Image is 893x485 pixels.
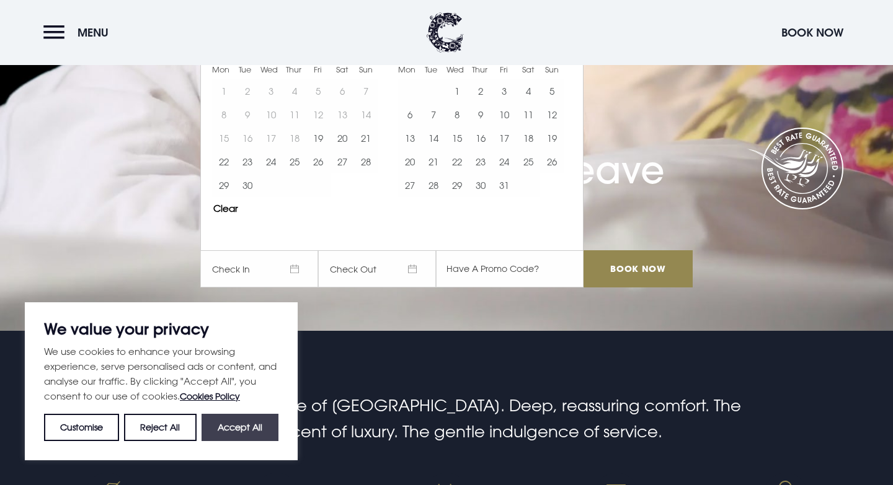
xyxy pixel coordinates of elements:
span: The warm embrace of [GEOGRAPHIC_DATA]. Deep, reassuring comfort. The strong scent of luxury. The ... [152,396,741,441]
button: 27 [331,150,354,173]
button: 25 [517,150,540,173]
a: Cookies Policy [180,391,240,401]
button: Menu [43,19,115,46]
button: 21 [422,150,445,173]
td: Choose Wednesday, October 15, 2025 as your start date. [445,126,469,150]
td: Choose Thursday, October 2, 2025 as your start date. [469,79,492,103]
button: 8 [445,103,469,126]
td: Choose Tuesday, October 14, 2025 as your start date. [422,126,445,150]
button: 9 [469,103,492,126]
td: Choose Thursday, October 9, 2025 as your start date. [469,103,492,126]
td: Choose Friday, September 19, 2025 as your start date. [306,126,330,150]
p: We use cookies to enhance your browsing experience, serve personalised ads or content, and analys... [44,344,278,404]
button: 20 [331,126,354,150]
td: Choose Tuesday, September 30, 2025 as your start date. [236,173,259,197]
button: 20 [398,150,422,173]
button: 3 [492,79,516,103]
td: Choose Friday, September 26, 2025 as your start date. [306,150,330,173]
td: Choose Thursday, October 30, 2025 as your start date. [469,173,492,197]
td: Choose Saturday, September 27, 2025 as your start date. [331,150,354,173]
td: Choose Monday, October 27, 2025 as your start date. [398,173,422,197]
td: Choose Thursday, September 25, 2025 as your start date. [283,150,306,173]
button: 29 [445,173,469,197]
button: Book Now [775,19,850,46]
button: 23 [236,150,259,173]
button: 15 [445,126,469,150]
button: 6 [398,103,422,126]
td: Choose Thursday, October 16, 2025 as your start date. [469,126,492,150]
td: Choose Wednesday, October 22, 2025 as your start date. [445,150,469,173]
td: Choose Saturday, October 11, 2025 as your start date. [517,103,540,126]
td: Choose Wednesday, October 1, 2025 as your start date. [445,79,469,103]
button: 5 [540,79,564,103]
button: 24 [492,150,516,173]
div: We value your privacy [25,302,298,460]
td: Choose Saturday, October 4, 2025 as your start date. [517,79,540,103]
td: Choose Monday, October 20, 2025 as your start date. [398,150,422,173]
button: 22 [212,150,236,173]
button: 10 [492,103,516,126]
td: Choose Saturday, September 20, 2025 as your start date. [331,126,354,150]
span: Menu [78,25,109,40]
button: 11 [517,103,540,126]
span: Check In [200,250,318,287]
td: Choose Friday, October 24, 2025 as your start date. [492,150,516,173]
button: Reject All [124,414,196,441]
button: 14 [422,126,445,150]
input: Book Now [584,250,693,287]
td: Choose Wednesday, October 8, 2025 as your start date. [445,103,469,126]
span: Check Out [318,250,436,287]
td: Choose Friday, October 17, 2025 as your start date. [492,126,516,150]
button: 12 [540,103,564,126]
td: Choose Tuesday, October 7, 2025 as your start date. [422,103,445,126]
button: 1 [445,79,469,103]
button: 24 [259,150,283,173]
button: 18 [517,126,540,150]
td: Choose Sunday, October 19, 2025 as your start date. [540,126,564,150]
button: 13 [398,126,422,150]
td: Choose Sunday, September 21, 2025 as your start date. [354,126,378,150]
td: Choose Monday, October 13, 2025 as your start date. [398,126,422,150]
button: 19 [306,126,330,150]
button: 28 [354,150,378,173]
td: Choose Thursday, October 23, 2025 as your start date. [469,150,492,173]
button: 7 [422,103,445,126]
button: 23 [469,150,492,173]
td: Choose Saturday, October 25, 2025 as your start date. [517,150,540,173]
td: Choose Monday, September 29, 2025 as your start date. [212,173,236,197]
button: 19 [540,126,564,150]
button: 31 [492,173,516,197]
button: Accept All [202,414,278,441]
input: Have A Promo Code? [436,250,584,287]
td: Choose Sunday, October 5, 2025 as your start date. [540,79,564,103]
button: 21 [354,126,378,150]
td: Choose Wednesday, September 24, 2025 as your start date. [259,150,283,173]
button: 28 [422,173,445,197]
button: 26 [306,150,330,173]
img: Clandeboye Lodge [427,12,464,53]
button: Clear [213,204,238,213]
td: Choose Sunday, October 12, 2025 as your start date. [540,103,564,126]
button: Customise [44,414,119,441]
td: Choose Tuesday, October 21, 2025 as your start date. [422,150,445,173]
button: 27 [398,173,422,197]
td: Choose Monday, October 6, 2025 as your start date. [398,103,422,126]
button: 30 [469,173,492,197]
button: 25 [283,150,306,173]
button: 17 [492,126,516,150]
td: Choose Tuesday, September 23, 2025 as your start date. [236,150,259,173]
button: 22 [445,150,469,173]
td: Choose Monday, September 22, 2025 as your start date. [212,150,236,173]
td: Choose Wednesday, October 29, 2025 as your start date. [445,173,469,197]
button: 2 [469,79,492,103]
button: 16 [469,126,492,150]
td: Choose Tuesday, October 28, 2025 as your start date. [422,173,445,197]
button: 4 [517,79,540,103]
td: Choose Friday, October 10, 2025 as your start date. [492,103,516,126]
button: 26 [540,150,564,173]
button: 29 [212,173,236,197]
td: Choose Friday, October 31, 2025 as your start date. [492,173,516,197]
td: Choose Friday, October 3, 2025 as your start date. [492,79,516,103]
td: Choose Sunday, September 28, 2025 as your start date. [354,150,378,173]
td: Choose Saturday, October 18, 2025 as your start date. [517,126,540,150]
